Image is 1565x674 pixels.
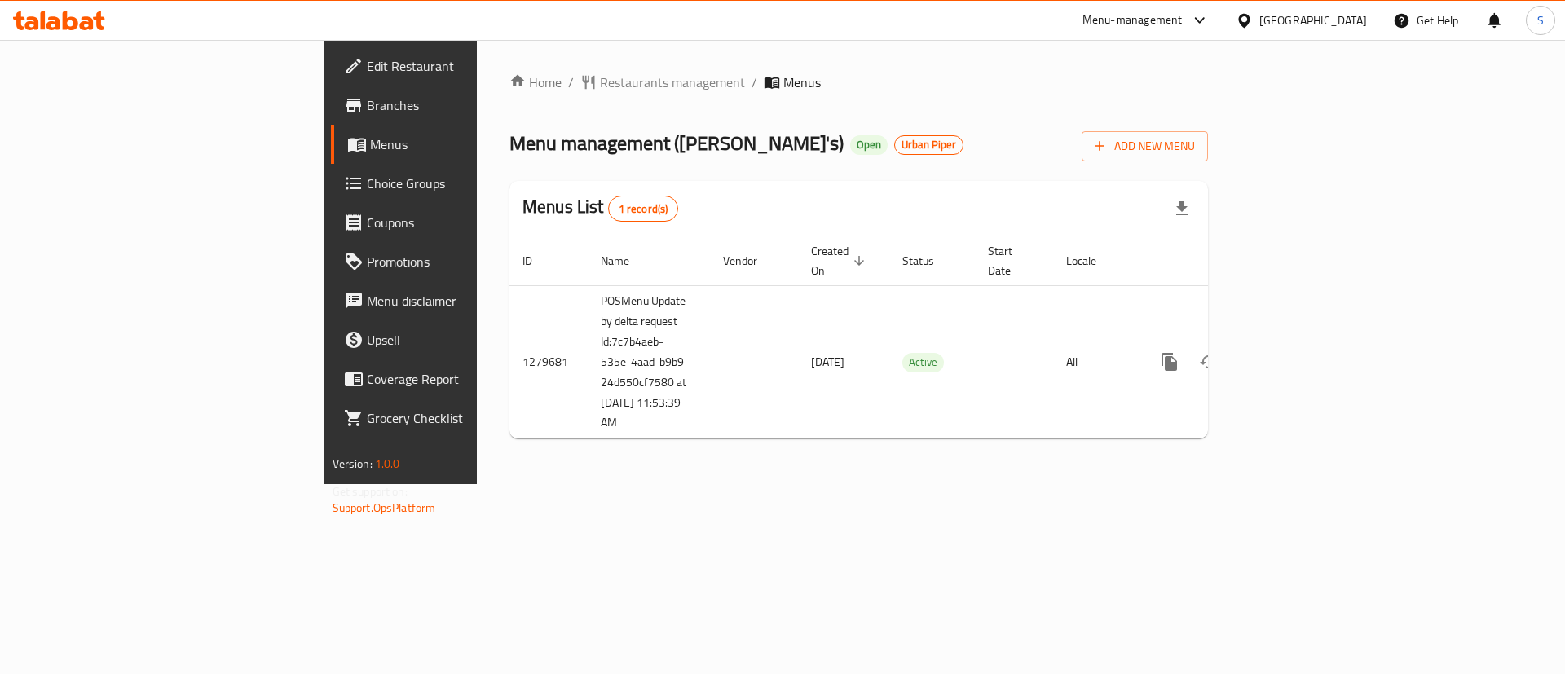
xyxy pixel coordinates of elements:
[333,497,436,518] a: Support.OpsPlatform
[1137,236,1320,286] th: Actions
[588,285,710,438] td: POSMenu Update by delta request Id:7c7b4aeb-535e-4aad-b9b9-24d550cf7580 at [DATE] 11:53:39 AM
[1150,342,1189,381] button: more
[522,195,678,222] h2: Menus List
[367,330,573,350] span: Upsell
[975,285,1053,438] td: -
[1053,285,1137,438] td: All
[331,359,586,399] a: Coverage Report
[850,135,888,155] div: Open
[331,320,586,359] a: Upsell
[331,125,586,164] a: Menus
[902,251,955,271] span: Status
[811,241,870,280] span: Created On
[902,353,944,372] span: Active
[752,73,757,92] li: /
[367,408,573,428] span: Grocery Checklist
[509,236,1320,439] table: enhanced table
[608,196,679,222] div: Total records count
[1066,251,1118,271] span: Locale
[850,138,888,152] span: Open
[331,164,586,203] a: Choice Groups
[811,351,844,372] span: [DATE]
[509,125,844,161] span: Menu management ( [PERSON_NAME]'s )
[783,73,821,92] span: Menus
[375,453,400,474] span: 1.0.0
[367,95,573,115] span: Branches
[367,369,573,389] span: Coverage Report
[1162,189,1201,228] div: Export file
[601,251,650,271] span: Name
[367,174,573,193] span: Choice Groups
[522,251,553,271] span: ID
[331,399,586,438] a: Grocery Checklist
[723,251,778,271] span: Vendor
[600,73,745,92] span: Restaurants management
[1259,11,1367,29] div: [GEOGRAPHIC_DATA]
[580,73,745,92] a: Restaurants management
[367,291,573,311] span: Menu disclaimer
[333,453,373,474] span: Version:
[370,134,573,154] span: Menus
[367,56,573,76] span: Edit Restaurant
[609,201,678,217] span: 1 record(s)
[367,213,573,232] span: Coupons
[331,242,586,281] a: Promotions
[331,281,586,320] a: Menu disclaimer
[509,73,1208,92] nav: breadcrumb
[1537,11,1544,29] span: S
[1095,136,1195,156] span: Add New Menu
[1189,342,1228,381] button: Change Status
[367,252,573,271] span: Promotions
[1082,131,1208,161] button: Add New Menu
[895,138,963,152] span: Urban Piper
[331,203,586,242] a: Coupons
[333,481,408,502] span: Get support on:
[1082,11,1183,30] div: Menu-management
[331,46,586,86] a: Edit Restaurant
[331,86,586,125] a: Branches
[988,241,1034,280] span: Start Date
